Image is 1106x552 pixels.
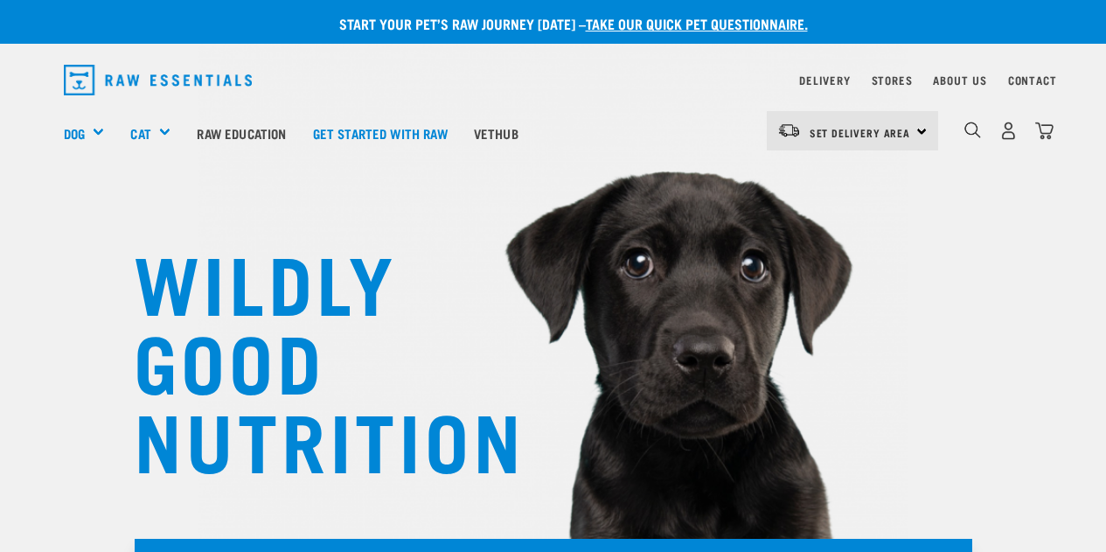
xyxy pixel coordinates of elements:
a: Raw Education [184,98,299,168]
a: Dog [64,123,85,143]
a: Get started with Raw [300,98,461,168]
span: Set Delivery Area [810,129,911,136]
img: van-moving.png [777,122,801,138]
img: Raw Essentials Logo [64,65,253,95]
img: home-icon@2x.png [1035,122,1054,140]
img: user.png [999,122,1018,140]
a: About Us [933,77,986,83]
a: Contact [1008,77,1057,83]
nav: dropdown navigation [50,58,1057,102]
img: home-icon-1@2x.png [964,122,981,138]
a: Stores [872,77,913,83]
a: take our quick pet questionnaire. [586,19,808,27]
h1: WILDLY GOOD NUTRITION [134,241,483,477]
a: Delivery [799,77,850,83]
a: Cat [130,123,150,143]
a: Vethub [461,98,532,168]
